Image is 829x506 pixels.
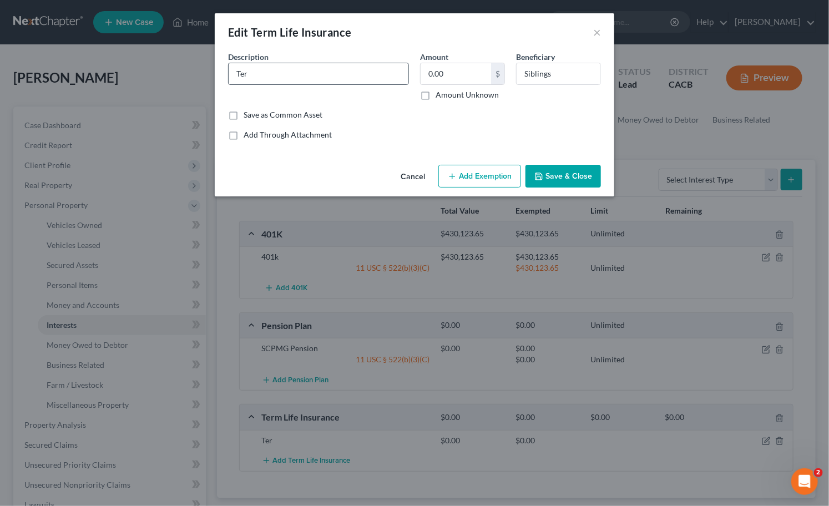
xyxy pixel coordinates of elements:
[421,63,491,84] input: 0.00
[228,24,352,40] div: Edit Term Life Insurance
[392,166,434,188] button: Cancel
[525,165,601,188] button: Save & Close
[791,468,818,495] iframe: Intercom live chat
[491,63,504,84] div: $
[229,63,408,84] input: Describe...
[814,468,823,477] span: 2
[436,89,499,100] label: Amount Unknown
[244,129,332,140] label: Add Through Attachment
[593,26,601,39] button: ×
[228,52,269,62] span: Description
[244,109,322,120] label: Save as Common Asset
[517,63,600,84] input: --
[516,51,555,63] label: Beneficiary
[420,51,448,63] label: Amount
[438,165,521,188] button: Add Exemption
